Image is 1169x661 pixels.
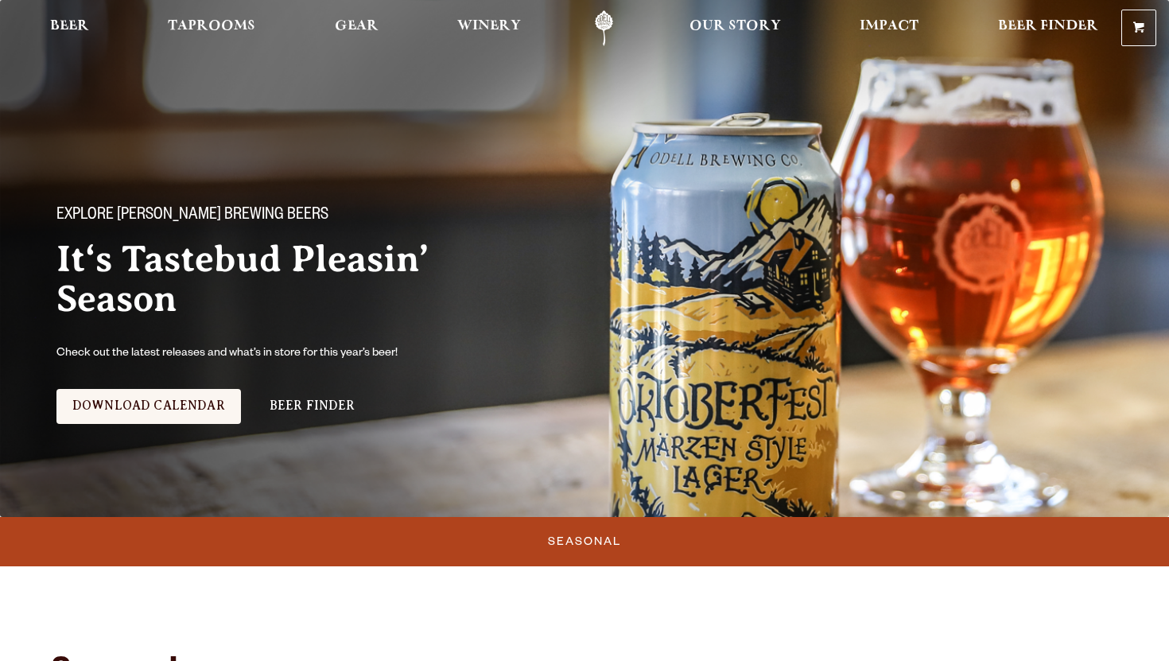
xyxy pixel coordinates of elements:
[849,10,929,46] a: Impact
[50,20,89,33] span: Beer
[40,10,99,46] a: Beer
[56,239,553,319] h2: It‘s Tastebud Pleasin’ Season
[447,10,531,46] a: Winery
[998,20,1098,33] span: Beer Finder
[324,10,389,46] a: Gear
[689,20,781,33] span: Our Story
[860,20,918,33] span: Impact
[157,10,266,46] a: Taprooms
[254,389,371,424] a: Beer Finder
[168,20,255,33] span: Taprooms
[56,206,328,227] span: Explore [PERSON_NAME] Brewing Beers
[56,344,464,364] p: Check out the latest releases and what’s in store for this year’s beer!
[679,10,791,46] a: Our Story
[56,389,241,424] a: Download Calendar
[457,20,521,33] span: Winery
[335,20,379,33] span: Gear
[574,10,634,46] a: Odell Home
[988,10,1109,46] a: Beer Finder
[542,523,627,560] a: Seasonal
